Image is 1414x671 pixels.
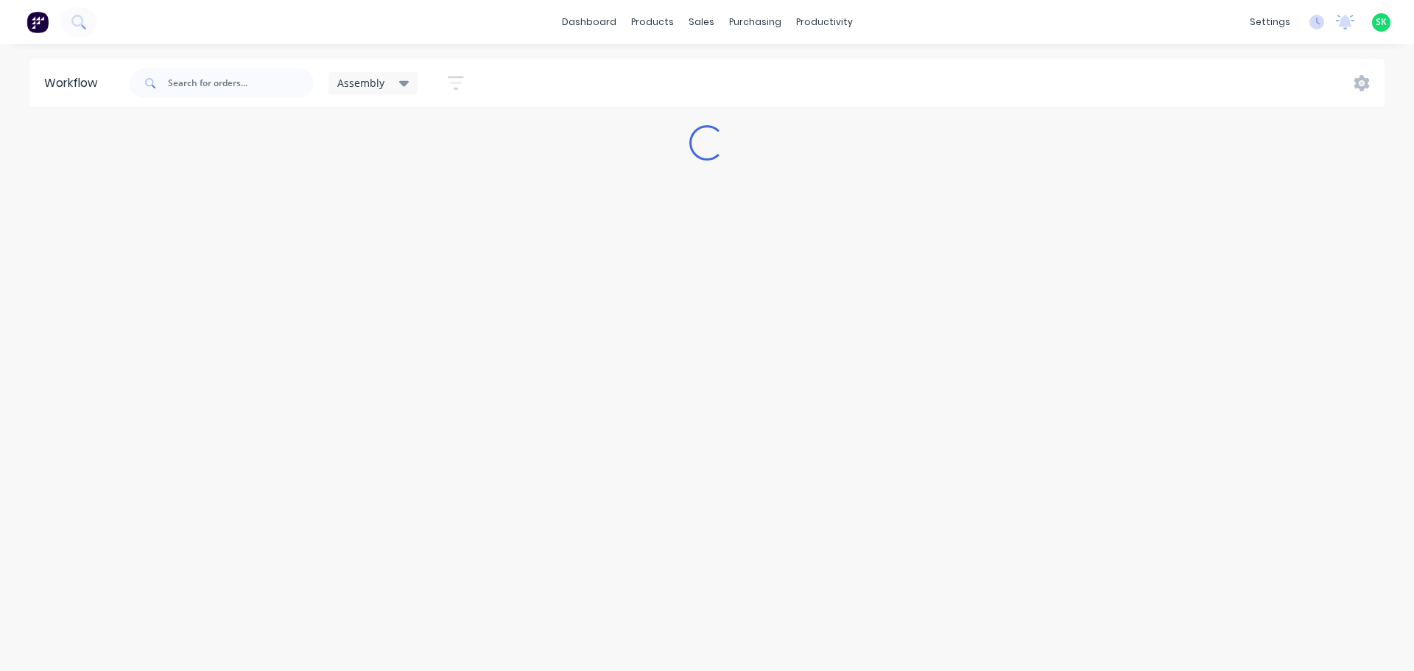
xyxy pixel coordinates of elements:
div: settings [1242,11,1298,33]
div: products [624,11,681,33]
div: Workflow [44,74,105,92]
span: SK [1376,15,1387,29]
div: sales [681,11,722,33]
span: Assembly [337,75,384,91]
img: Factory [27,11,49,33]
div: productivity [789,11,860,33]
div: purchasing [722,11,789,33]
a: dashboard [555,11,624,33]
input: Search for orders... [168,68,314,98]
